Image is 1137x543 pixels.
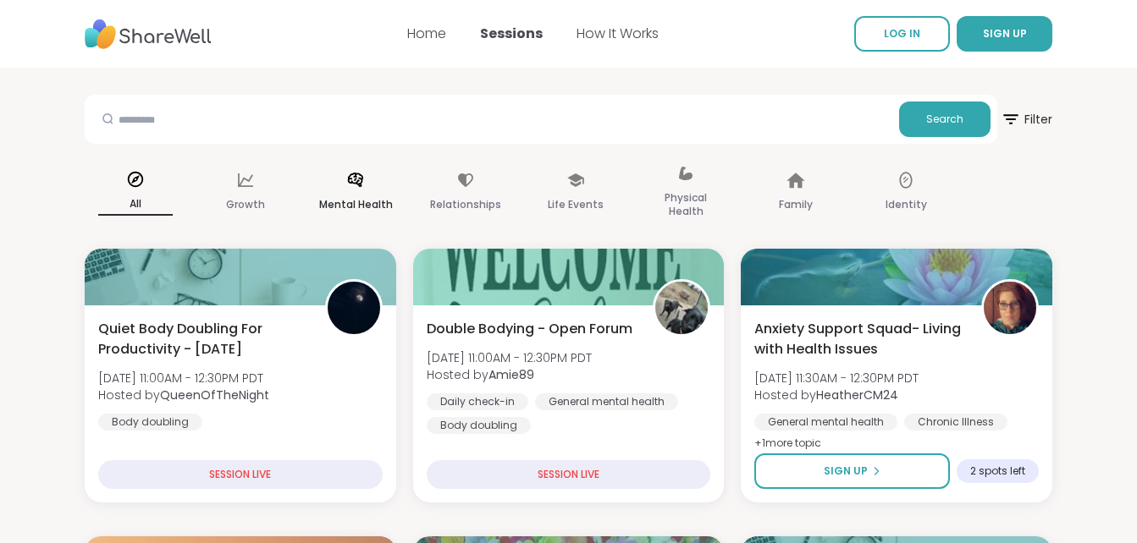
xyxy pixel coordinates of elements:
[488,366,534,383] b: Amie89
[984,282,1036,334] img: HeatherCM24
[427,366,592,383] span: Hosted by
[1001,95,1052,144] button: Filter
[926,112,963,127] span: Search
[98,370,269,387] span: [DATE] 11:00AM - 12:30PM PDT
[226,195,265,215] p: Growth
[319,195,393,215] p: Mental Health
[899,101,991,137] button: Search
[816,387,898,403] b: HeatherCM24
[824,463,868,479] span: Sign Up
[754,414,897,431] div: General mental health
[577,24,659,43] a: How It Works
[649,188,723,222] p: Physical Health
[328,282,380,334] img: QueenOfTheNight
[779,195,813,215] p: Family
[1001,99,1052,140] span: Filter
[886,195,927,215] p: Identity
[535,393,678,410] div: General mental health
[480,24,543,43] a: Sessions
[427,319,632,339] span: Double Bodying - Open Forum
[98,460,383,489] div: SESSION LIVE
[970,464,1025,478] span: 2 spots left
[854,16,950,52] a: LOG IN
[957,16,1052,52] button: SIGN UP
[430,195,501,215] p: Relationships
[98,194,173,216] p: All
[548,195,604,215] p: Life Events
[407,24,446,43] a: Home
[427,417,531,434] div: Body doubling
[85,11,212,58] img: ShareWell Nav Logo
[427,349,592,366] span: [DATE] 11:00AM - 12:30PM PDT
[655,282,708,334] img: Amie89
[754,319,963,359] span: Anxiety Support Squad- Living with Health Issues
[160,387,269,403] b: QueenOfTheNight
[884,26,920,41] span: LOG IN
[98,387,269,403] span: Hosted by
[754,453,950,489] button: Sign Up
[427,393,528,410] div: Daily check-in
[754,370,919,387] span: [DATE] 11:30AM - 12:30PM PDT
[427,460,711,489] div: SESSION LIVE
[983,26,1027,41] span: SIGN UP
[904,414,1007,431] div: Chronic Illness
[98,414,202,431] div: Body doubling
[98,319,306,359] span: Quiet Body Doubling For Productivity - [DATE]
[754,387,919,403] span: Hosted by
